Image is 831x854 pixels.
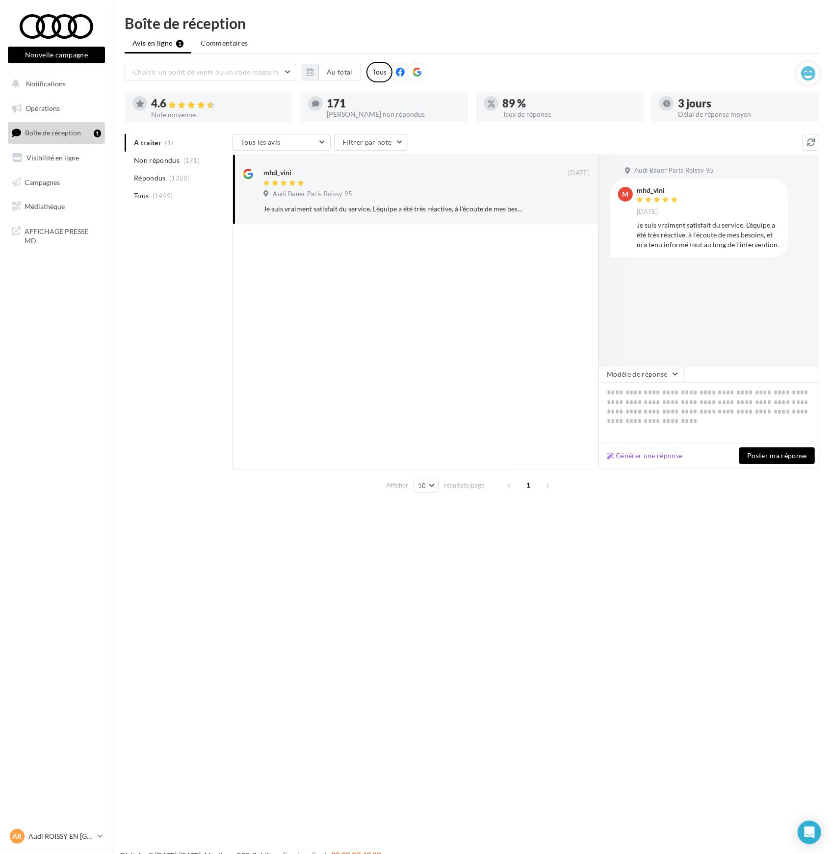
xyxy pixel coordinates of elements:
span: (1499) [153,192,173,200]
div: Tous [366,62,392,82]
button: Choisir un point de vente ou un code magasin [125,64,296,80]
span: 1 [521,477,537,493]
button: Tous les avis [233,134,331,151]
span: Notifications [26,79,66,88]
span: Commentaires [201,38,248,48]
span: 10 [418,482,426,490]
div: 171 [327,98,460,109]
div: [PERSON_NAME] non répondus [327,111,460,118]
a: Opérations [6,98,107,119]
div: Note moyenne [151,111,285,118]
span: m [623,189,629,199]
button: Générer une réponse [603,450,687,462]
div: 1 [94,129,101,137]
span: Médiathèque [25,202,65,210]
button: Au total [318,64,361,80]
div: Boîte de réception [125,16,819,30]
div: 3 jours [678,98,811,109]
button: Nouvelle campagne [8,47,105,63]
a: Boîte de réception1 [6,122,107,143]
div: 4.6 [151,98,285,109]
button: Filtrer par note [334,134,408,151]
span: Boîte de réception [25,129,81,137]
div: Taux de réponse [502,111,636,118]
div: Je suis vraiment satisfait du service. L'équipe a été très réactive, à l'écoute de mes besoins, e... [263,204,526,214]
div: Je suis vraiment satisfait du service. L'équipe a été très réactive, à l'écoute de mes besoins, e... [637,220,780,250]
span: [DATE] [568,169,590,178]
a: AFFICHAGE PRESSE MD [6,221,107,250]
span: (171) [183,156,200,164]
span: AR [13,831,22,841]
span: Afficher [386,481,408,490]
span: (1328) [169,174,190,182]
div: Open Intercom Messenger [798,821,821,844]
button: Modèle de réponse [598,366,684,383]
button: 10 [414,479,439,492]
span: résultats/page [444,481,485,490]
span: Audi Bauer Paris Roissy 95 [273,190,352,199]
div: mhd_vini [637,187,680,194]
div: 89 % [502,98,636,109]
span: Répondus [134,173,166,183]
button: Poster ma réponse [739,447,815,464]
span: Visibilité en ligne [26,154,79,162]
span: [DATE] [637,207,658,216]
button: Au total [302,64,361,80]
span: Tous [134,191,149,201]
a: Médiathèque [6,196,107,217]
div: Délai de réponse moyen [678,111,811,118]
a: AR Audi ROISSY EN [GEOGRAPHIC_DATA] [8,827,105,846]
div: mhd_vini [263,168,291,178]
a: Visibilité en ligne [6,148,107,168]
span: Non répondus [134,155,180,165]
span: Tous les avis [241,138,281,146]
span: Campagnes [25,178,60,186]
span: Opérations [26,104,60,112]
button: Notifications [6,74,103,94]
span: Audi Bauer Paris Roissy 95 [634,166,714,175]
a: Campagnes [6,172,107,193]
span: AFFICHAGE PRESSE MD [25,225,101,246]
p: Audi ROISSY EN [GEOGRAPHIC_DATA] [28,831,94,841]
span: Choisir un point de vente ou un code magasin [133,68,278,76]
